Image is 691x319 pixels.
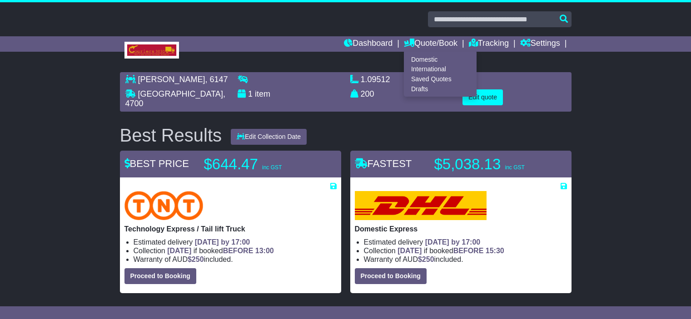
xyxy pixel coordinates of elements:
[262,164,282,171] span: inc GST
[255,247,274,255] span: 13:00
[205,75,228,84] span: , 6147
[398,247,504,255] span: if booked
[355,225,567,233] p: Domestic Express
[344,36,393,52] a: Dashboard
[422,255,434,263] span: 250
[138,75,205,84] span: [PERSON_NAME]
[134,246,337,255] li: Collection
[355,268,427,284] button: Proceed to Booking
[124,268,196,284] button: Proceed to Booking
[125,89,225,108] span: , 4700
[462,89,503,105] button: Edit quote
[192,255,204,263] span: 250
[404,54,476,64] a: Domestic
[134,255,337,264] li: Warranty of AUD included.
[361,75,390,84] span: 1.09512
[486,247,504,255] span: 15:30
[167,247,273,255] span: if booked
[398,247,422,255] span: [DATE]
[223,247,254,255] span: BEFORE
[434,155,548,173] p: $5,038.13
[505,164,524,171] span: inc GST
[138,89,223,98] span: [GEOGRAPHIC_DATA]
[355,191,487,220] img: DHL: Domestic Express
[364,238,567,246] li: Estimated delivery
[404,36,457,52] a: Quote/Book
[134,238,337,246] li: Estimated delivery
[248,89,253,98] span: 1
[355,158,412,169] span: FASTEST
[364,246,567,255] li: Collection
[418,255,434,263] span: $
[404,74,476,84] a: Saved Quotes
[404,52,477,97] div: Quote/Book
[167,247,191,255] span: [DATE]
[404,64,476,74] a: International
[195,238,250,246] span: [DATE] by 17:00
[124,158,189,169] span: BEST PRICE
[404,84,476,94] a: Drafts
[453,247,484,255] span: BEFORE
[425,238,481,246] span: [DATE] by 17:00
[469,36,509,52] a: Tracking
[361,89,374,98] span: 200
[115,125,227,145] div: Best Results
[520,36,560,52] a: Settings
[188,255,204,263] span: $
[204,155,318,173] p: $644.47
[364,255,567,264] li: Warranty of AUD included.
[124,225,337,233] p: Technology Express / Tail lift Truck
[255,89,270,98] span: item
[231,129,307,145] button: Edit Collection Date
[124,191,204,220] img: TNT Domestic: Technology Express / Tail lift Truck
